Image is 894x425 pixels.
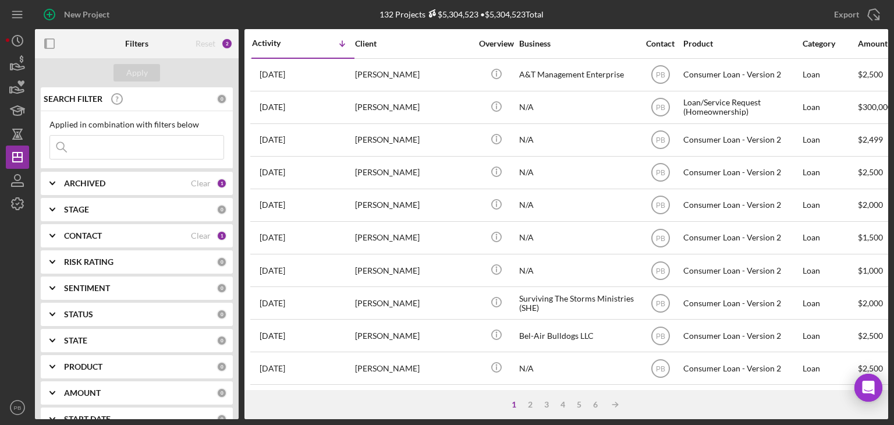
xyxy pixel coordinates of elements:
[571,400,587,409] div: 5
[355,222,471,253] div: [PERSON_NAME]
[683,255,800,286] div: Consumer Loan - Version 2
[191,231,211,240] div: Clear
[64,3,109,26] div: New Project
[379,9,544,19] div: 132 Projects • $5,304,523 Total
[355,385,471,416] div: [PERSON_NAME]
[191,179,211,188] div: Clear
[803,59,857,90] div: Loan
[64,284,110,293] b: SENTIMENT
[355,59,471,90] div: [PERSON_NAME]
[683,320,800,351] div: Consumer Loan - Version 2
[355,39,471,48] div: Client
[519,92,636,123] div: N/A
[260,168,285,177] time: 2025-08-15 12:23
[260,266,285,275] time: 2025-08-01 19:47
[803,320,857,351] div: Loan
[854,374,882,402] div: Open Intercom Messenger
[260,135,285,144] time: 2025-08-16 03:41
[355,157,471,188] div: [PERSON_NAME]
[35,3,121,26] button: New Project
[519,39,636,48] div: Business
[125,39,148,48] b: Filters
[196,39,215,48] div: Reset
[655,299,665,307] text: PB
[858,167,883,177] span: $2,500
[217,283,227,293] div: 0
[252,38,303,48] div: Activity
[858,298,883,308] span: $2,000
[217,414,227,424] div: 0
[858,331,883,341] span: $2,500
[425,9,478,19] div: $5,304,523
[355,190,471,221] div: [PERSON_NAME]
[655,104,665,112] text: PB
[260,102,285,112] time: 2025-08-18 11:39
[6,396,29,419] button: PB
[49,120,224,129] div: Applied in combination with filters below
[655,267,665,275] text: PB
[803,222,857,253] div: Loan
[683,125,800,155] div: Consumer Loan - Version 2
[858,265,883,275] span: $1,000
[683,92,800,123] div: Loan/Service Request (Homeownership)
[655,201,665,210] text: PB
[655,234,665,242] text: PB
[64,205,89,214] b: STAGE
[519,353,636,384] div: N/A
[64,310,93,319] b: STATUS
[858,69,883,79] span: $2,500
[64,415,111,424] b: START DATE
[355,353,471,384] div: [PERSON_NAME]
[260,233,285,242] time: 2025-08-07 03:45
[519,59,636,90] div: A&T Management Enterprise
[217,178,227,189] div: 1
[14,405,22,411] text: PB
[217,257,227,267] div: 0
[64,231,102,240] b: CONTACT
[217,231,227,241] div: 1
[519,385,636,416] div: N/A
[858,232,883,242] span: $1,500
[858,363,883,373] span: $2,500
[64,336,87,345] b: STATE
[217,204,227,215] div: 0
[803,125,857,155] div: Loan
[519,222,636,253] div: N/A
[217,94,227,104] div: 0
[519,320,636,351] div: Bel-Air Bulldogs LLC
[506,400,522,409] div: 1
[44,94,102,104] b: SEARCH FILTER
[217,309,227,320] div: 0
[260,299,285,308] time: 2025-07-14 23:01
[655,332,665,340] text: PB
[803,385,857,416] div: Loan
[64,179,105,188] b: ARCHIVED
[803,190,857,221] div: Loan
[683,59,800,90] div: Consumer Loan - Version 2
[217,362,227,372] div: 0
[522,400,538,409] div: 2
[474,39,518,48] div: Overview
[683,222,800,253] div: Consumer Loan - Version 2
[655,71,665,79] text: PB
[519,190,636,221] div: N/A
[858,200,883,210] span: $2,000
[683,353,800,384] div: Consumer Loan - Version 2
[113,64,160,82] button: Apply
[217,388,227,398] div: 0
[683,190,800,221] div: Consumer Loan - Version 2
[655,169,665,177] text: PB
[587,400,604,409] div: 6
[355,92,471,123] div: [PERSON_NAME]
[655,364,665,373] text: PB
[260,200,285,210] time: 2025-08-08 02:23
[822,3,888,26] button: Export
[683,288,800,318] div: Consumer Loan - Version 2
[519,125,636,155] div: N/A
[64,388,101,398] b: AMOUNT
[803,92,857,123] div: Loan
[858,102,892,112] span: $300,000
[519,255,636,286] div: N/A
[355,288,471,318] div: [PERSON_NAME]
[355,255,471,286] div: [PERSON_NAME]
